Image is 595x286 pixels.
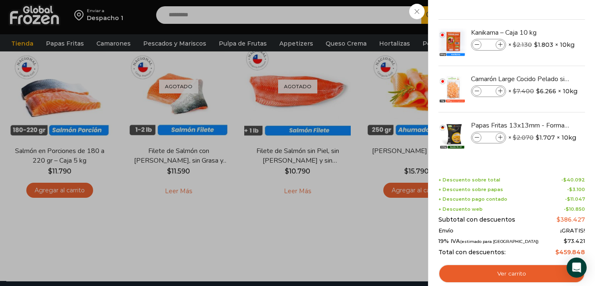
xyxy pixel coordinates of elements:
span: × × 10kg [508,132,576,143]
span: $ [513,41,517,49]
span: + Descuento pago contado [438,197,507,202]
bdi: 1.803 [534,41,553,49]
bdi: 1.707 [536,133,555,142]
span: Subtotal con descuentos [438,216,515,223]
bdi: 459.848 [555,248,585,256]
span: + Descuento web [438,207,483,212]
span: $ [534,41,538,49]
span: $ [555,248,559,256]
span: $ [536,133,539,142]
bdi: 2.130 [513,41,532,49]
input: Product quantity [482,133,495,142]
span: $ [536,87,540,95]
span: + Descuento sobre total [438,177,500,183]
span: $ [513,134,517,141]
bdi: 3.100 [569,186,585,192]
span: $ [557,216,560,223]
span: $ [566,206,569,212]
span: $ [567,196,570,202]
bdi: 10.850 [566,206,585,212]
bdi: 11.047 [567,196,585,202]
span: $ [563,177,567,183]
span: - [567,187,585,192]
span: - [561,177,585,183]
span: 73.421 [564,237,585,244]
a: Papas Fritas 13x13mm - Formato 2,5 kg - Caja 10 kg [471,121,570,130]
a: Ver carrito [438,264,585,283]
span: - [565,197,585,202]
span: Total con descuentos: [438,249,506,256]
span: - [564,207,585,212]
span: + Descuento sobre papas [438,187,503,192]
span: × × 10kg [508,39,575,51]
span: $ [513,87,517,95]
span: $ [564,237,567,244]
span: $ [569,186,572,192]
input: Product quantity [482,40,495,49]
small: (estimado para [GEOGRAPHIC_DATA]) [460,239,539,244]
a: Camarón Large Cocido Pelado sin Vena - Bronze - Caja 10 kg [471,74,570,84]
input: Product quantity [482,87,495,96]
a: Kanikama – Caja 10 kg [471,28,570,37]
bdi: 2.070 [513,134,534,141]
span: 19% IVA [438,238,539,245]
bdi: 386.427 [557,216,585,223]
span: × × 10kg [508,85,577,97]
span: ¡GRATIS! [560,227,585,234]
bdi: 6.266 [536,87,556,95]
bdi: 40.092 [563,177,585,183]
span: Envío [438,227,453,234]
bdi: 7.400 [513,87,534,95]
div: Open Intercom Messenger [567,258,587,278]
